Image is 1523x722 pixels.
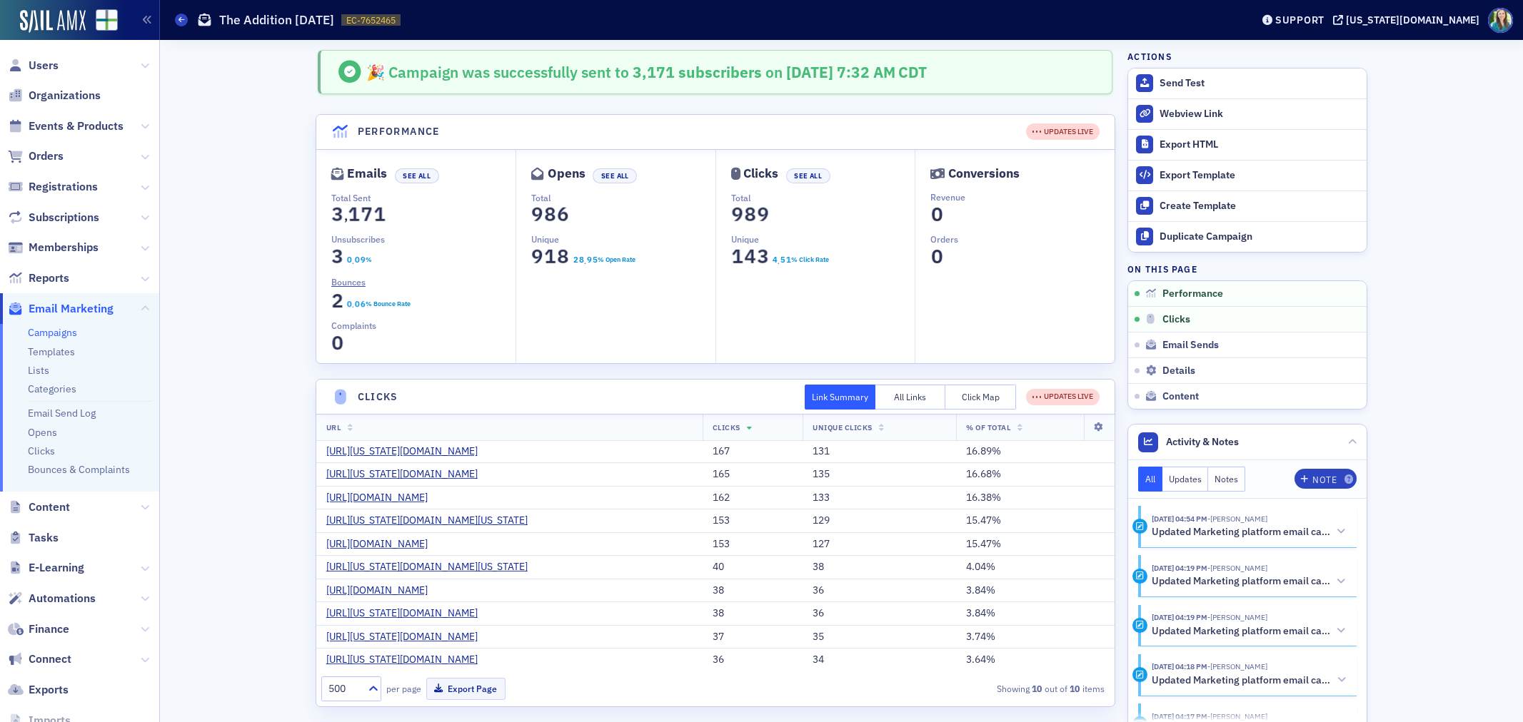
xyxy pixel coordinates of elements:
span: 0 [346,298,353,310]
button: See All [395,168,439,183]
a: Registrations [8,179,98,195]
div: 16.38% [966,492,1105,504]
label: per page [386,682,421,695]
div: 3.84% [966,584,1105,597]
p: Total [731,191,915,204]
section: 2 [331,293,344,309]
a: [URL][DOMAIN_NAME] [326,584,438,597]
div: 135 [813,468,946,481]
section: 0.06 [346,299,366,309]
div: % Click Rate [791,255,829,265]
div: 153 [713,514,793,527]
a: [URL][US_STATE][DOMAIN_NAME] [326,445,488,458]
span: Organizations [29,88,101,103]
a: Webview Link [1128,98,1367,129]
span: [DATE] [786,62,837,82]
a: Connect [8,651,71,667]
p: Revenue [930,190,1115,203]
div: 165 [713,468,793,481]
div: 16.89% [966,445,1105,458]
span: 1 [370,202,389,227]
section: 0.09 [346,255,366,265]
span: . [584,257,586,267]
button: All Links [875,385,946,410]
div: Export Template [1160,169,1359,182]
span: Orders [29,148,64,164]
span: 0 [928,202,947,227]
span: % Of Total [966,422,1010,432]
div: 40 [713,561,793,574]
div: 3.84% [966,607,1105,620]
div: 131 [813,445,946,458]
button: Link Summary [805,385,875,410]
div: Create Template [1160,200,1359,213]
span: E-Learning [29,560,84,576]
span: . [778,257,780,267]
button: Note [1295,469,1357,489]
span: 2 [572,253,579,266]
a: Create Template [1128,190,1367,221]
button: Updated Marketing platform email campaign: The Addition [DATE] [1152,624,1347,639]
span: 8 [740,202,760,227]
span: 1 [541,244,561,269]
section: 143 [731,248,770,265]
div: 34 [813,654,946,666]
div: Activity [1132,618,1147,633]
button: Click Map [945,385,1016,410]
button: See All [786,168,830,183]
span: . [352,257,354,267]
button: Updated Marketing platform email campaign: The Addition [DATE] [1152,574,1347,589]
a: View Homepage [86,9,118,34]
div: Emails [347,170,387,178]
span: EC-7652465 [346,14,396,26]
div: Showing out of items [853,682,1105,695]
span: Clicks [713,422,740,432]
span: 3,171 subscribers [629,62,762,82]
span: Email Sends [1162,339,1219,352]
span: Reports [29,270,69,286]
div: 3.74% [966,631,1105,644]
span: Registrations [29,179,98,195]
div: Support [1275,14,1325,26]
time: 10/6/2025 04:19 PM [1152,563,1207,573]
a: Users [8,58,59,73]
span: Memberships [29,240,99,255]
span: Helen Oglesby [1207,612,1267,622]
span: 4 [740,244,760,269]
section: 3 [331,248,344,265]
button: Duplicate Campaign [1128,221,1367,252]
span: 0 [328,330,347,355]
span: 3 [753,244,773,269]
div: 129 [813,514,946,527]
a: [URL][US_STATE][DOMAIN_NAME] [326,654,488,666]
div: UPDATES LIVE [1032,126,1094,138]
span: Bounces [331,275,366,288]
span: 9 [359,253,366,266]
a: Email Marketing [8,301,114,317]
span: 1 [344,202,363,227]
a: Content [8,499,70,515]
button: [US_STATE][DOMAIN_NAME] [1333,15,1484,25]
p: Complaints [331,319,516,332]
section: 0 [930,206,943,223]
a: [URL][US_STATE][DOMAIN_NAME][US_STATE] [326,561,538,574]
div: [US_STATE][DOMAIN_NAME] [1346,14,1479,26]
div: Note [1312,476,1337,484]
h1: The Addition [DATE] [219,11,334,29]
time: 10/6/2025 04:19 PM [1152,612,1207,622]
span: 4 [771,253,778,266]
a: Export HTML [1128,129,1367,160]
span: Connect [29,651,71,667]
span: Clicks [1162,313,1190,326]
button: Notes [1208,467,1245,492]
span: Helen Oglesby [1207,661,1267,671]
time: 10/6/2025 04:17 PM [1152,711,1207,721]
span: URL [326,422,341,432]
a: Opens [28,426,57,439]
div: 127 [813,538,946,551]
a: Categories [28,382,76,395]
span: 9 [528,202,548,227]
span: 9 [728,202,747,227]
div: Activity [1132,569,1147,584]
h5: Updated Marketing platform email campaign: The Addition [DATE] [1152,526,1330,539]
